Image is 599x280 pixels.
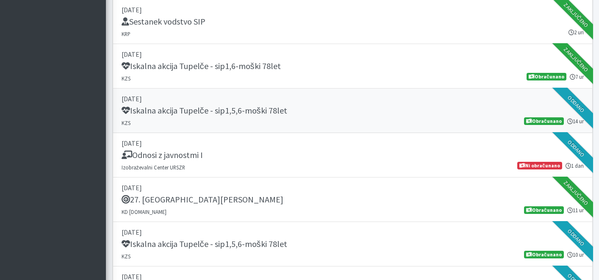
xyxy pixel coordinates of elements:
span: Ni obračunano [517,162,562,169]
p: [DATE] [122,49,584,59]
p: [DATE] [122,94,584,104]
p: [DATE] [122,138,584,148]
h5: Iskalna akcija Tupelče - sip1,5,6-moški 78let [122,105,287,116]
h5: Sestanek vodstvo SIP [122,17,205,27]
h5: Odnosi z javnostmi I [122,150,203,160]
h5: Iskalna akcija Tupelče - sip1,5,6-moški 78let [122,239,287,249]
small: Izobraževalni Center URSZR [122,164,185,171]
small: KZS [122,119,130,126]
h5: 27. [GEOGRAPHIC_DATA][PERSON_NAME] [122,194,283,205]
a: [DATE] Iskalna akcija Tupelče - sip1,6-moški 78let KZS 7 ur Obračunano Zaključeno [113,44,593,89]
span: Obračunano [524,206,563,214]
span: Obračunano [524,117,563,125]
a: [DATE] Odnosi z javnostmi I Izobraževalni Center URSZR 1 dan Ni obračunano Oddano [113,133,593,177]
small: KRP [122,30,130,37]
a: [DATE] Iskalna akcija Tupelče - sip1,5,6-moški 78let KZS 10 ur Obračunano Oddano [113,222,593,266]
small: KZS [122,253,130,260]
span: Obračunano [527,73,566,80]
h5: Iskalna akcija Tupelče - sip1,6-moški 78let [122,61,281,71]
small: KD [DOMAIN_NAME] [122,208,166,215]
p: [DATE] [122,5,584,15]
a: [DATE] Iskalna akcija Tupelče - sip1,5,6-moški 78let KZS 14 ur Obračunano Oddano [113,89,593,133]
span: Obračunano [524,251,563,258]
p: [DATE] [122,227,584,237]
p: [DATE] [122,183,584,193]
small: KZS [122,75,130,82]
a: [DATE] 27. [GEOGRAPHIC_DATA][PERSON_NAME] KD [DOMAIN_NAME] 11 ur Obračunano Zaključeno [113,177,593,222]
